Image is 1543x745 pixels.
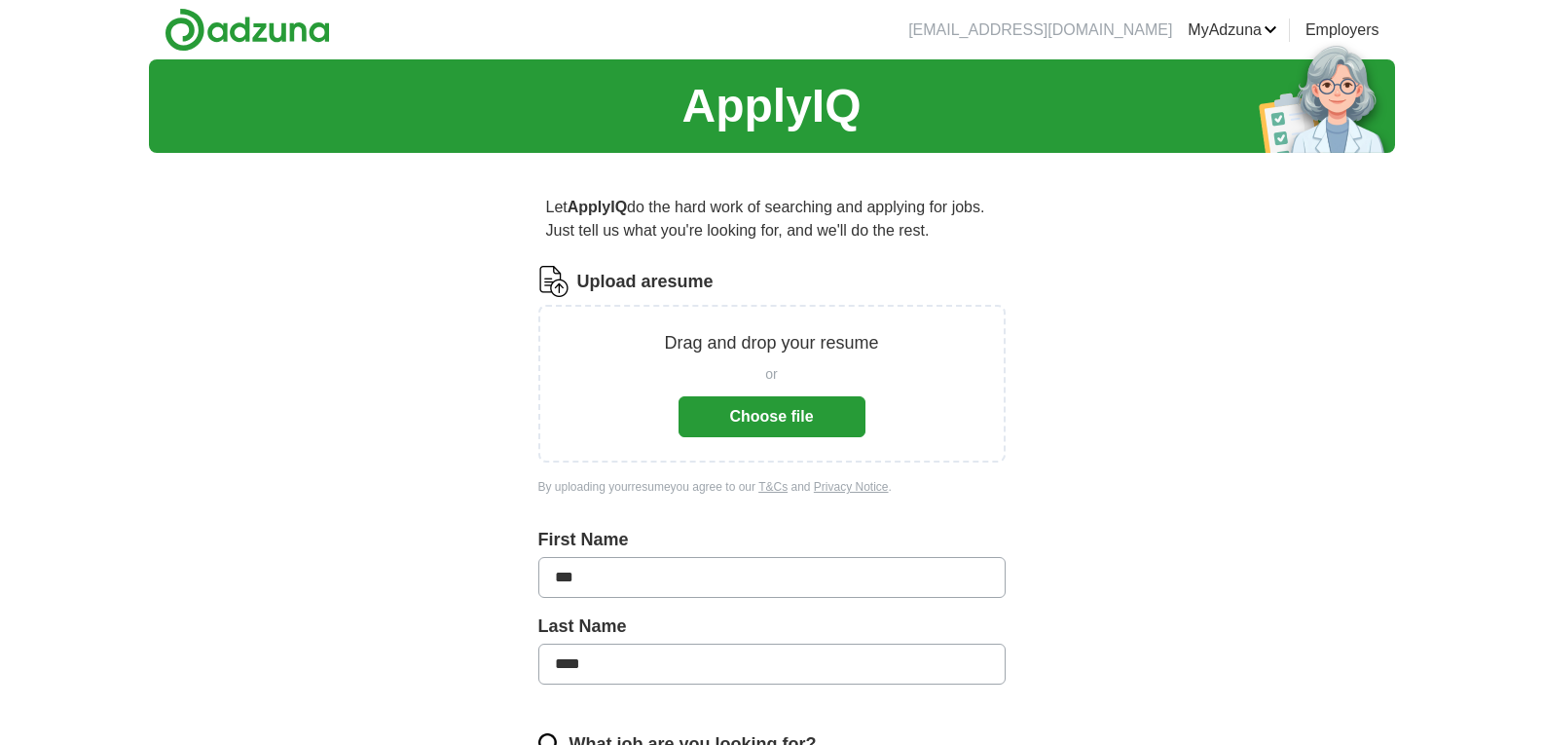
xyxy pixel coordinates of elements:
[908,19,1172,42] li: [EMAIL_ADDRESS][DOMAIN_NAME]
[165,8,330,52] img: Adzuna logo
[1188,19,1277,42] a: MyAdzuna
[538,527,1006,553] label: First Name
[679,396,865,437] button: Choose file
[664,330,878,356] p: Drag and drop your resume
[538,478,1006,496] div: By uploading your resume you agree to our and .
[758,480,788,494] a: T&Cs
[1305,19,1379,42] a: Employers
[765,364,777,385] span: or
[814,480,889,494] a: Privacy Notice
[577,269,714,295] label: Upload a resume
[568,199,627,215] strong: ApplyIQ
[681,71,861,141] h1: ApplyIQ
[538,266,569,297] img: CV Icon
[538,614,1006,640] label: Last Name
[538,188,1006,250] p: Let do the hard work of searching and applying for jobs. Just tell us what you're looking for, an...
